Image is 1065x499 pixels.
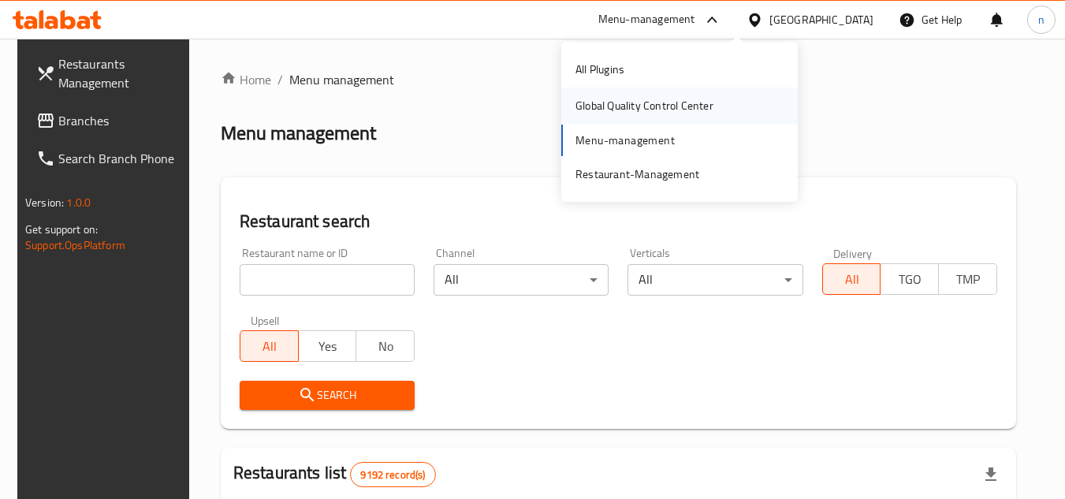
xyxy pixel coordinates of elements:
[25,219,98,240] span: Get support on:
[221,121,376,146] h2: Menu management
[66,192,91,213] span: 1.0.0
[277,70,283,89] li: /
[305,335,351,358] span: Yes
[240,264,415,296] input: Search for restaurant name or ID..
[822,263,881,295] button: All
[24,140,195,177] a: Search Branch Phone
[240,381,415,410] button: Search
[434,264,609,296] div: All
[298,330,357,362] button: Yes
[24,102,195,140] a: Branches
[240,210,997,233] h2: Restaurant search
[240,330,299,362] button: All
[58,111,183,130] span: Branches
[247,335,292,358] span: All
[575,166,699,183] div: Restaurant-Management
[25,192,64,213] span: Version:
[58,149,183,168] span: Search Branch Phone
[945,268,991,291] span: TMP
[598,10,695,29] div: Menu-management
[829,268,875,291] span: All
[575,61,624,78] div: All Plugins
[252,385,402,405] span: Search
[627,264,802,296] div: All
[58,54,183,92] span: Restaurants Management
[25,235,125,255] a: Support.OpsPlatform
[251,315,280,326] label: Upsell
[24,45,195,102] a: Restaurants Management
[289,70,394,89] span: Menu management
[887,268,933,291] span: TGO
[351,467,434,482] span: 9192 record(s)
[221,70,271,89] a: Home
[350,462,435,487] div: Total records count
[363,335,408,358] span: No
[233,461,436,487] h2: Restaurants list
[1038,11,1045,28] span: n
[221,70,1016,89] nav: breadcrumb
[356,330,415,362] button: No
[575,97,713,114] div: Global Quality Control Center
[972,456,1010,493] div: Export file
[769,11,873,28] div: [GEOGRAPHIC_DATA]
[833,248,873,259] label: Delivery
[938,263,997,295] button: TMP
[880,263,939,295] button: TGO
